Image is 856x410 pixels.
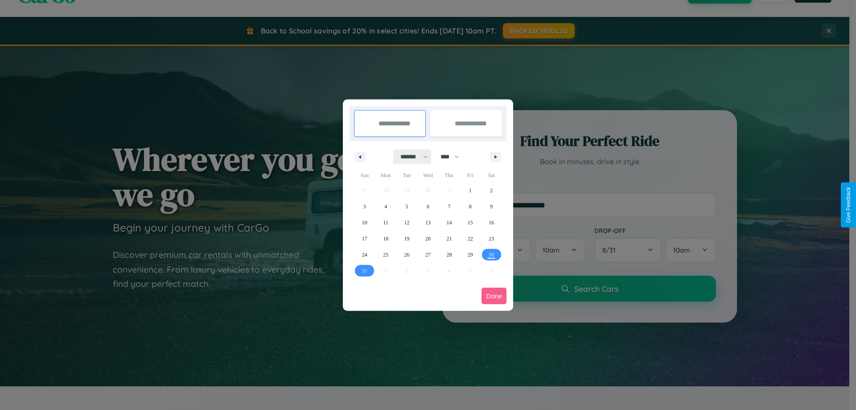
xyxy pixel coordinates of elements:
[481,182,502,199] button: 2
[439,231,460,247] button: 21
[375,231,396,247] button: 18
[384,199,387,215] span: 4
[417,231,438,247] button: 20
[375,215,396,231] button: 11
[468,247,473,263] span: 29
[460,182,481,199] button: 1
[460,247,481,263] button: 29
[446,231,452,247] span: 21
[460,168,481,182] span: Fri
[417,168,438,182] span: Wed
[439,168,460,182] span: Thu
[404,215,410,231] span: 12
[396,168,417,182] span: Tue
[469,182,472,199] span: 1
[417,247,438,263] button: 27
[362,263,367,279] span: 31
[446,215,452,231] span: 14
[490,182,493,199] span: 2
[489,215,494,231] span: 16
[375,199,396,215] button: 4
[375,247,396,263] button: 25
[383,215,388,231] span: 11
[481,247,502,263] button: 30
[845,187,852,223] div: Give Feedback
[490,199,493,215] span: 9
[489,231,494,247] span: 23
[396,199,417,215] button: 5
[383,247,388,263] span: 25
[481,199,502,215] button: 9
[439,247,460,263] button: 28
[460,215,481,231] button: 15
[481,168,502,182] span: Sat
[354,247,375,263] button: 24
[396,247,417,263] button: 26
[481,288,506,304] button: Done
[481,231,502,247] button: 23
[427,199,429,215] span: 6
[362,247,367,263] span: 24
[489,247,494,263] span: 30
[383,231,388,247] span: 18
[404,231,410,247] span: 19
[468,231,473,247] span: 22
[439,215,460,231] button: 14
[468,215,473,231] span: 15
[425,247,431,263] span: 27
[406,199,408,215] span: 5
[417,215,438,231] button: 13
[446,247,452,263] span: 28
[362,231,367,247] span: 17
[425,215,431,231] span: 13
[354,168,375,182] span: Sun
[439,199,460,215] button: 7
[448,199,450,215] span: 7
[396,231,417,247] button: 19
[469,199,472,215] span: 8
[354,215,375,231] button: 10
[396,215,417,231] button: 12
[417,199,438,215] button: 6
[460,199,481,215] button: 8
[354,199,375,215] button: 3
[354,231,375,247] button: 17
[354,263,375,279] button: 31
[363,199,366,215] span: 3
[425,231,431,247] span: 20
[460,231,481,247] button: 22
[375,168,396,182] span: Mon
[404,247,410,263] span: 26
[481,215,502,231] button: 16
[362,215,367,231] span: 10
